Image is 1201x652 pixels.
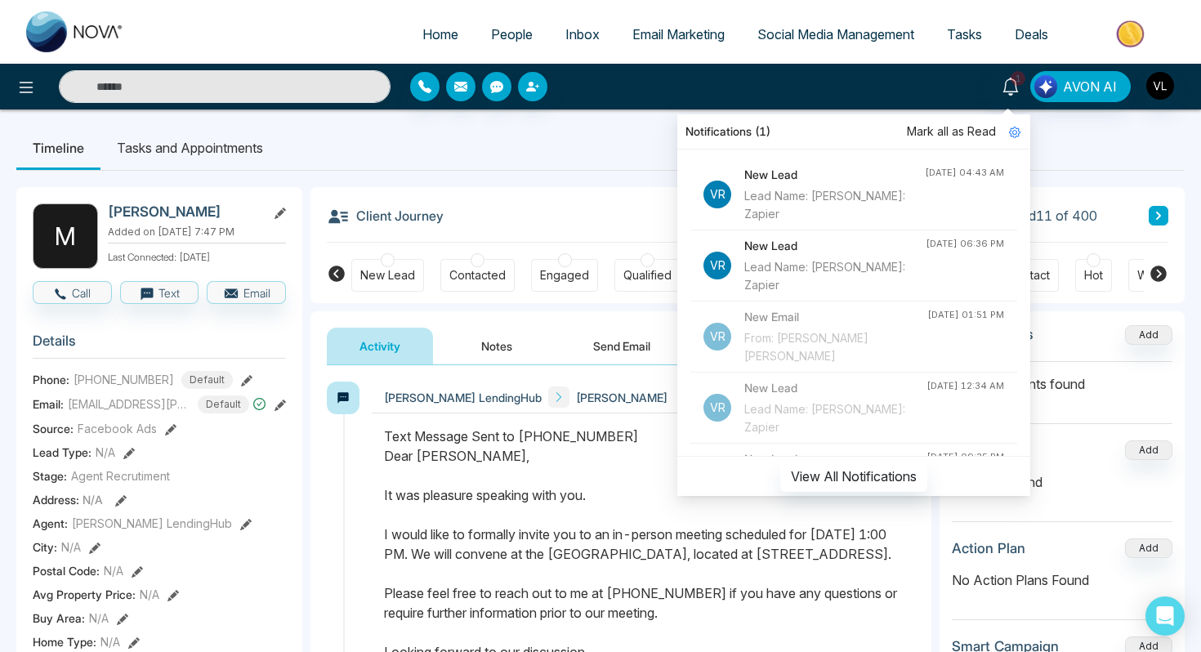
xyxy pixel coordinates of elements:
[16,126,100,170] li: Timeline
[327,328,433,364] button: Activity
[1125,325,1172,345] button: Add
[703,252,731,279] p: Vr
[925,166,1004,180] div: [DATE] 04:43 AM
[1015,26,1048,42] span: Deals
[1145,596,1185,636] div: Open Intercom Messenger
[33,395,64,413] span: Email:
[207,281,286,304] button: Email
[952,570,1172,590] p: No Action Plans Found
[744,329,927,365] div: From: [PERSON_NAME] [PERSON_NAME]
[616,19,741,50] a: Email Marketing
[780,461,927,492] button: View All Notifications
[33,491,103,508] span: Address:
[33,420,74,437] span: Source:
[78,420,157,437] span: Facebook Ads
[26,11,124,52] img: Nova CRM Logo
[931,19,998,50] a: Tasks
[33,538,57,556] span: City :
[560,328,683,364] button: Send Email
[74,371,174,388] span: [PHONE_NUMBER]
[1073,16,1191,52] img: Market-place.gif
[991,71,1030,100] a: 1
[61,538,81,556] span: N/A
[33,444,92,461] span: Lead Type:
[120,281,199,304] button: Text
[33,203,98,269] div: M
[1034,75,1057,98] img: Lead Flow
[140,586,159,603] span: N/A
[744,450,926,468] h4: New Lead
[33,281,112,304] button: Call
[68,395,190,413] span: [EMAIL_ADDRESS][PERSON_NAME][DOMAIN_NAME]
[952,540,1025,556] h3: Action Plan
[1137,267,1168,284] div: Warm
[449,328,545,364] button: Notes
[33,633,96,650] span: Home Type :
[549,19,616,50] a: Inbox
[540,267,589,284] div: Engaged
[952,362,1172,394] p: No attachments found
[1125,538,1172,558] button: Add
[744,258,926,294] div: Lead Name: [PERSON_NAME]: Zapier
[1063,77,1117,96] span: AVON AI
[89,610,109,627] span: N/A
[33,371,69,388] span: Phone:
[744,187,925,223] div: Lead Name: [PERSON_NAME]: Zapier
[491,26,533,42] span: People
[926,237,1004,251] div: [DATE] 06:36 PM
[108,225,286,239] p: Added on [DATE] 7:47 PM
[33,586,136,603] span: Avg Property Price :
[623,267,672,284] div: Qualified
[565,26,600,42] span: Inbox
[406,19,475,50] a: Home
[703,323,731,351] p: Vr
[703,394,731,422] p: Vr
[33,333,286,358] h3: Details
[1011,71,1025,86] span: 1
[1146,72,1174,100] img: User Avatar
[1007,206,1097,226] span: Lead 11 of 400
[926,379,1004,393] div: [DATE] 12:34 AM
[576,389,667,406] span: [PERSON_NAME]
[96,444,115,461] span: N/A
[198,395,249,413] span: Default
[33,610,85,627] span: Buy Area :
[327,203,444,228] h3: Client Journey
[475,19,549,50] a: People
[422,26,458,42] span: Home
[744,400,926,436] div: Lead Name: [PERSON_NAME]: Zapier
[33,562,100,579] span: Postal Code :
[181,371,233,389] span: Default
[744,166,925,184] h4: New Lead
[947,26,982,42] span: Tasks
[1030,71,1131,102] button: AVON AI
[744,308,927,326] h4: New Email
[703,181,731,208] p: Vr
[108,203,260,220] h2: [PERSON_NAME]
[952,472,1172,492] p: No deals found
[72,515,232,532] span: [PERSON_NAME] LendingHub
[744,237,926,255] h4: New Lead
[100,126,279,170] li: Tasks and Appointments
[741,19,931,50] a: Social Media Management
[1125,440,1172,460] button: Add
[104,562,123,579] span: N/A
[632,26,725,42] span: Email Marketing
[780,468,927,482] a: View All Notifications
[108,247,286,265] p: Last Connected: [DATE]
[677,114,1030,150] div: Notifications (1)
[83,493,103,507] span: N/A
[33,467,67,485] span: Stage:
[1084,267,1103,284] div: Hot
[927,308,1004,322] div: [DATE] 01:51 PM
[360,267,415,284] div: New Lead
[907,123,996,141] span: Mark all as Read
[744,379,926,397] h4: New Lead
[384,389,542,406] span: [PERSON_NAME] LendingHub
[71,467,170,485] span: Agent Recrutiment
[1125,327,1172,341] span: Add
[100,633,120,650] span: N/A
[757,26,914,42] span: Social Media Management
[449,267,506,284] div: Contacted
[926,450,1004,464] div: [DATE] 09:35 PM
